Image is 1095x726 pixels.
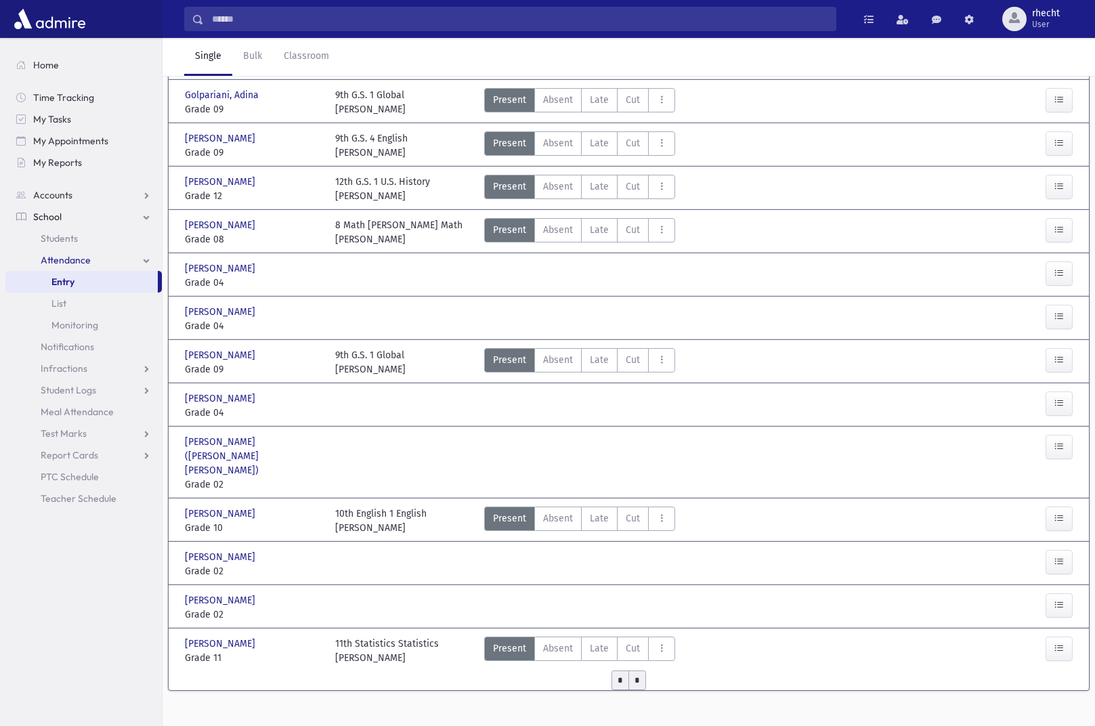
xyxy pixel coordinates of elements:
a: My Appointments [5,130,162,152]
span: Grade 09 [185,102,322,116]
span: Present [493,511,526,526]
span: [PERSON_NAME] [185,218,258,232]
span: Cut [626,641,640,656]
span: Entry [51,276,74,288]
a: Single [184,38,232,76]
span: Cut [626,179,640,194]
span: Attendance [41,254,91,266]
span: Present [493,641,526,656]
span: Cut [626,511,640,526]
a: Infractions [5,358,162,379]
a: Home [5,54,162,76]
span: Home [33,59,59,71]
div: AttTypes [484,175,675,203]
div: AttTypes [484,131,675,160]
a: Students [5,228,162,249]
span: [PERSON_NAME] [185,348,258,362]
span: Late [590,93,609,107]
a: List [5,293,162,314]
span: [PERSON_NAME] [185,593,258,607]
a: School [5,206,162,228]
a: Student Logs [5,379,162,401]
span: [PERSON_NAME] [185,391,258,406]
span: Monitoring [51,319,98,331]
span: Absent [543,641,573,656]
span: Grade 02 [185,607,322,622]
div: AttTypes [484,637,675,665]
div: AttTypes [484,218,675,247]
span: [PERSON_NAME] [185,131,258,146]
div: 9th G.S. 1 Global [PERSON_NAME] [335,88,406,116]
span: [PERSON_NAME] [185,305,258,319]
span: User [1032,19,1060,30]
span: Grade 09 [185,362,322,377]
span: Late [590,179,609,194]
span: Time Tracking [33,91,94,104]
span: Grade 04 [185,276,322,290]
span: Report Cards [41,449,98,461]
span: Cut [626,353,640,367]
span: Grade 08 [185,232,322,247]
div: AttTypes [484,507,675,535]
span: Absent [543,511,573,526]
span: Late [590,223,609,237]
span: Teacher Schedule [41,492,116,505]
span: Grade 11 [185,651,322,665]
a: Test Marks [5,423,162,444]
span: Absent [543,353,573,367]
div: 10th English 1 English [PERSON_NAME] [335,507,427,535]
span: Present [493,136,526,150]
img: AdmirePro [11,5,89,33]
span: [PERSON_NAME] [185,175,258,189]
span: My Reports [33,156,82,169]
span: Grade 04 [185,319,322,333]
span: My Tasks [33,113,71,125]
span: Present [493,179,526,194]
div: 12th G.S. 1 U.S. History [PERSON_NAME] [335,175,430,203]
span: Notifications [41,341,94,353]
span: Cut [626,136,640,150]
a: Bulk [232,38,273,76]
span: Present [493,93,526,107]
a: My Tasks [5,108,162,130]
div: 8 Math [PERSON_NAME] Math [PERSON_NAME] [335,218,463,247]
div: AttTypes [484,88,675,116]
span: [PERSON_NAME] [185,637,258,651]
a: Teacher Schedule [5,488,162,509]
span: School [33,211,62,223]
a: Meal Attendance [5,401,162,423]
span: Test Marks [41,427,87,440]
a: Monitoring [5,314,162,336]
a: Classroom [273,38,340,76]
div: AttTypes [484,348,675,377]
span: Student Logs [41,384,96,396]
span: [PERSON_NAME] [185,507,258,521]
span: Grade 09 [185,146,322,160]
span: Grade 10 [185,521,322,535]
span: Cut [626,93,640,107]
div: 11th Statistics Statistics [PERSON_NAME] [335,637,439,665]
span: Present [493,353,526,367]
span: rhecht [1032,8,1060,19]
a: Report Cards [5,444,162,466]
span: Accounts [33,189,72,201]
span: Absent [543,179,573,194]
div: 9th G.S. 4 English [PERSON_NAME] [335,131,408,160]
span: Absent [543,223,573,237]
span: Absent [543,136,573,150]
span: List [51,297,66,309]
span: Grade 04 [185,406,322,420]
span: Late [590,136,609,150]
a: Attendance [5,249,162,271]
span: Meal Attendance [41,406,114,418]
span: Grade 02 [185,564,322,578]
span: [PERSON_NAME] [185,550,258,564]
span: [PERSON_NAME] ([PERSON_NAME] [PERSON_NAME]) [185,435,322,477]
a: Time Tracking [5,87,162,108]
span: Grade 02 [185,477,322,492]
a: My Reports [5,152,162,173]
span: Cut [626,223,640,237]
div: 9th G.S. 1 Global [PERSON_NAME] [335,348,406,377]
span: My Appointments [33,135,108,147]
a: PTC Schedule [5,466,162,488]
